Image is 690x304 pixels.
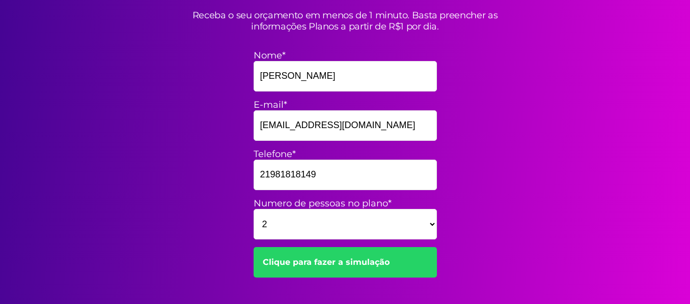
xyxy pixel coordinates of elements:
[254,198,437,209] label: Numero de pessoas no plano*
[254,247,437,278] a: Clique para fazer a simulação
[254,99,437,110] label: E-mail*
[167,10,523,32] p: Receba o seu orçamento em menos de 1 minuto. Basta preencher as informações Planos a partir de R$...
[254,50,437,61] label: Nome*
[254,148,437,160] label: Telefone*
